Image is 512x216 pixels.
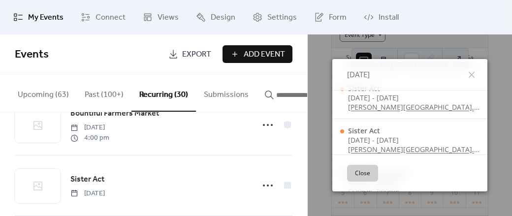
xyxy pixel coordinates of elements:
span: Events [15,44,49,65]
span: Install [379,12,399,24]
span: [DATE] [70,123,109,133]
div: [DATE] - [DATE] [348,93,480,102]
span: [DATE] [70,188,105,199]
span: Bountiful Farmers Market [70,108,159,120]
a: Form [307,4,354,31]
span: Export [182,49,211,61]
a: Connect [73,4,133,31]
button: Add Event [223,45,292,63]
span: [DATE] [347,69,370,80]
button: Submissions [196,74,256,111]
span: 4:00 pm [70,133,109,143]
button: Recurring (30) [131,74,196,112]
a: Views [135,4,186,31]
button: Upcoming (63) [10,74,77,111]
a: Bountiful Farmers Market [70,107,159,120]
div: [DATE] - [DATE] [348,135,480,145]
span: Connect [96,12,126,24]
a: Install [356,4,406,31]
a: [PERSON_NAME][GEOGRAPHIC_DATA], [GEOGRAPHIC_DATA] [348,145,480,154]
span: Sister Act [70,174,104,185]
span: Design [211,12,235,24]
a: My Events [6,4,71,31]
a: Settings [245,4,304,31]
span: Add Event [244,49,285,61]
a: Design [189,4,243,31]
a: [PERSON_NAME][GEOGRAPHIC_DATA], [GEOGRAPHIC_DATA] [348,102,480,112]
div: Sister Act [348,126,480,135]
span: Settings [267,12,297,24]
span: My Events [28,12,64,24]
a: Export [161,45,219,63]
a: Sister Act [70,173,104,186]
button: Close [347,165,378,182]
span: Form [329,12,347,24]
span: Views [158,12,179,24]
button: Past (100+) [77,74,131,111]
